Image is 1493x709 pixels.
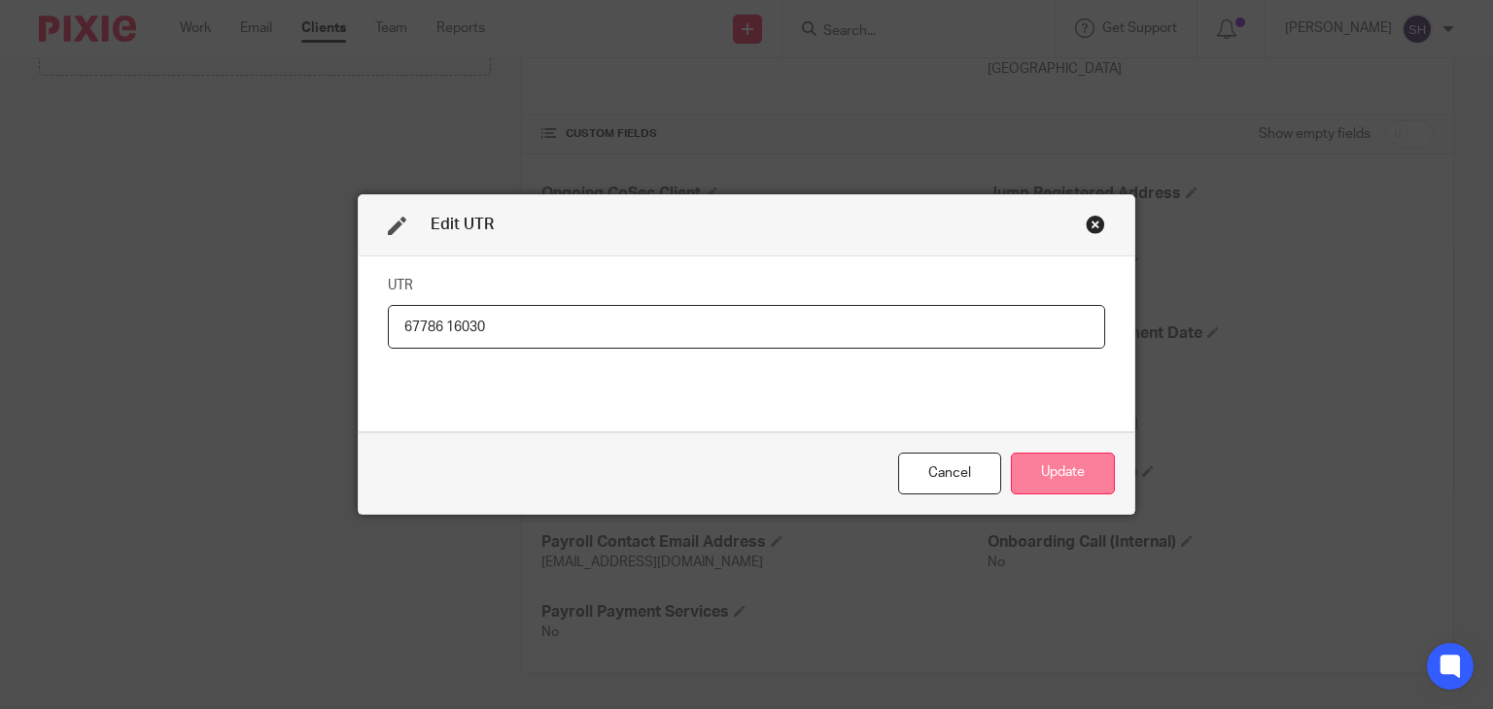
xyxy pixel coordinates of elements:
div: Close this dialog window [1086,215,1105,234]
input: UTR [388,305,1105,349]
label: UTR [388,276,413,295]
span: Edit UTR [431,217,494,232]
button: Update [1011,453,1115,494]
div: Close this dialog window [898,453,1001,494]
